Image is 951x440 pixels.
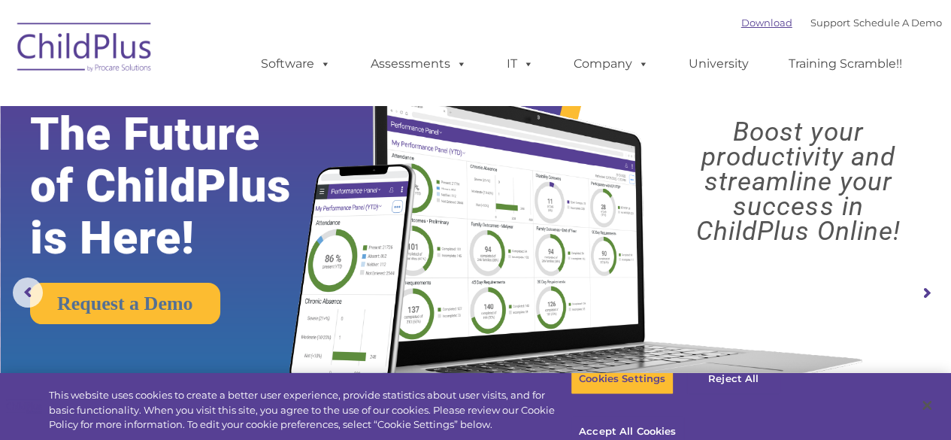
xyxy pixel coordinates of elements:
[853,17,942,29] a: Schedule A Demo
[209,161,273,172] span: Phone number
[774,49,917,79] a: Training Scramble!!
[10,12,160,87] img: ChildPlus by Procare Solutions
[356,49,482,79] a: Assessments
[810,17,850,29] a: Support
[209,99,255,111] span: Last name
[657,120,939,244] rs-layer: Boost your productivity and streamline your success in ChildPlus Online!
[571,363,674,395] button: Cookies Settings
[741,17,942,29] font: |
[30,283,220,324] a: Request a Demo
[49,388,571,432] div: This website uses cookies to create a better user experience, provide statistics about user visit...
[674,49,764,79] a: University
[492,49,549,79] a: IT
[910,389,943,422] button: Close
[741,17,792,29] a: Download
[30,108,334,264] rs-layer: The Future of ChildPlus is Here!
[686,363,780,395] button: Reject All
[246,49,346,79] a: Software
[559,49,664,79] a: Company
